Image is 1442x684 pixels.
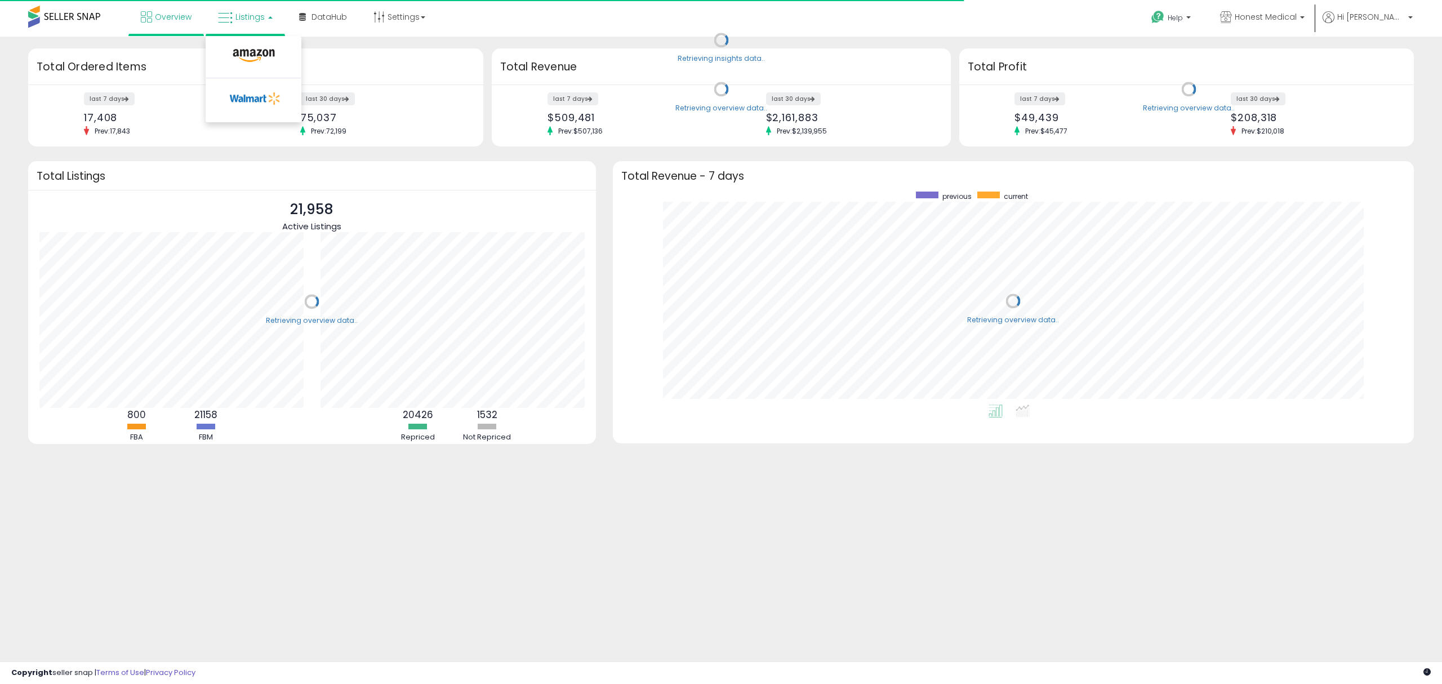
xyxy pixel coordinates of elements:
[155,11,192,23] span: Overview
[235,11,265,23] span: Listings
[266,316,358,326] div: Retrieving overview data..
[1337,11,1405,23] span: Hi [PERSON_NAME]
[1151,10,1165,24] i: Get Help
[1143,103,1235,113] div: Retrieving overview data..
[1168,13,1183,23] span: Help
[1142,2,1202,37] a: Help
[675,103,767,113] div: Retrieving overview data..
[967,315,1059,325] div: Retrieving overview data..
[1323,11,1413,37] a: Hi [PERSON_NAME]
[1235,11,1297,23] span: Honest Medical
[311,11,347,23] span: DataHub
